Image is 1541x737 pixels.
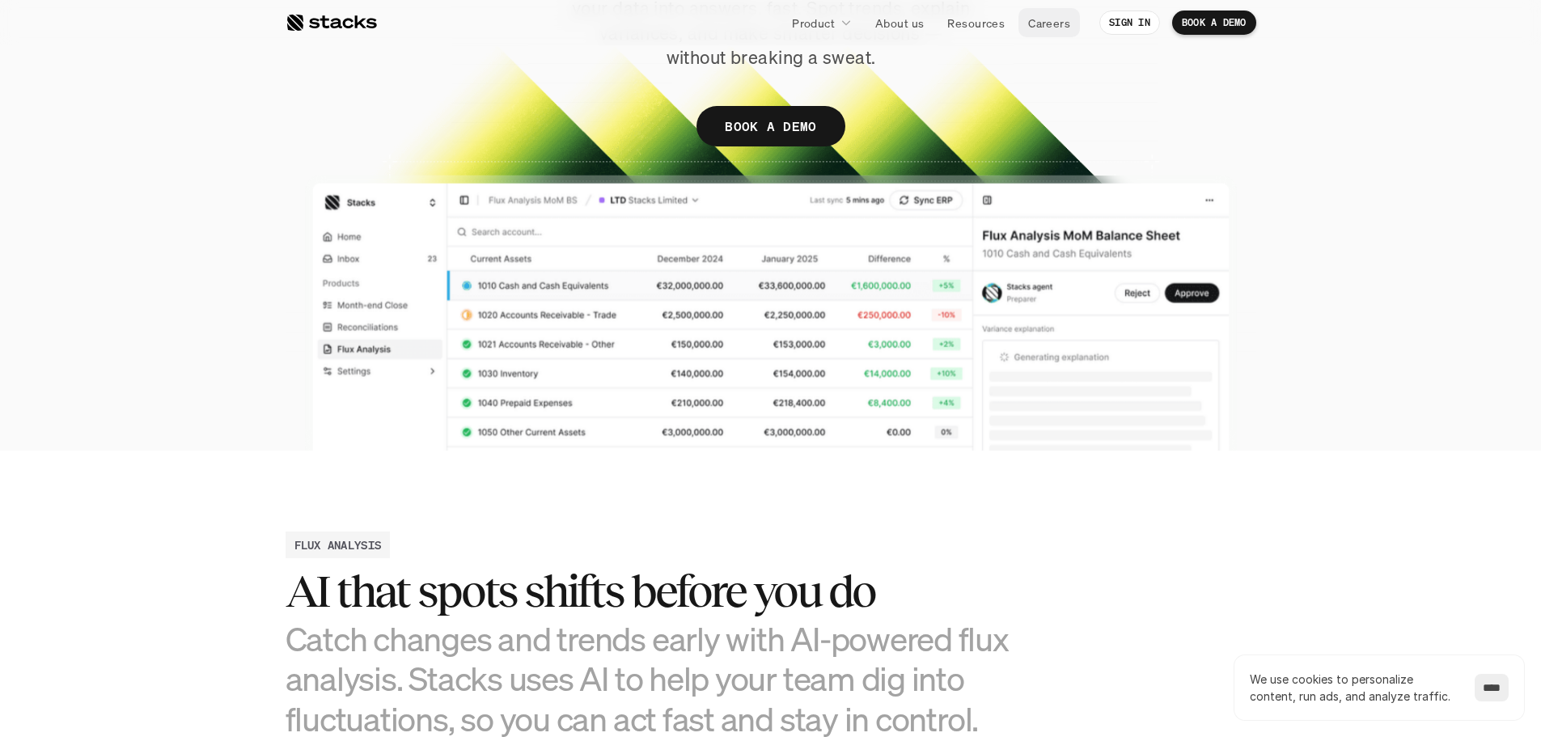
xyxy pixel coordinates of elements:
a: BOOK A DEMO [1172,11,1256,35]
p: SIGN IN [1109,17,1150,28]
p: Product [792,15,835,32]
p: BOOK A DEMO [1182,17,1247,28]
a: About us [866,8,933,37]
a: Careers [1018,8,1080,37]
a: BOOK A DEMO [696,106,845,146]
a: Privacy Policy [191,308,262,320]
h2: FLUX ANALYSIS [294,536,382,553]
p: Resources [947,15,1005,32]
p: BOOK A DEMO [725,115,817,138]
a: SIGN IN [1099,11,1160,35]
p: Careers [1028,15,1070,32]
a: Resources [938,8,1014,37]
h2: AI that spots shifts before you do [286,566,1014,616]
p: About us [875,15,924,32]
p: We use cookies to personalize content, run ads, and analyze traffic. [1250,671,1458,705]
